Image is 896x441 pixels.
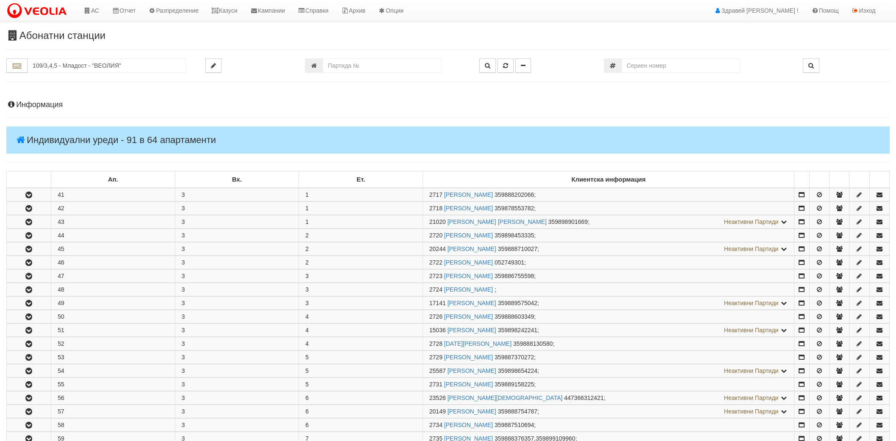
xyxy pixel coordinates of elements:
[175,202,299,215] td: 3
[495,313,534,320] span: 359888603349
[444,286,493,293] a: [PERSON_NAME]
[429,232,442,239] span: Партида №
[305,191,309,198] span: 1
[809,171,829,188] td: : No sort applied, sorting is disabled
[51,324,175,337] td: 51
[429,327,446,334] span: Партида №
[175,405,299,418] td: 3
[305,218,309,225] span: 1
[794,171,809,188] td: : No sort applied, sorting is disabled
[429,191,442,198] span: Партида №
[6,101,890,109] h4: Информация
[51,229,175,242] td: 44
[724,327,779,334] span: Неактивни Партиди
[429,340,442,347] span: Партида №
[175,391,299,405] td: 3
[429,300,446,306] span: Партида №
[232,176,242,183] b: Вх.
[498,367,537,374] span: 359898654224
[423,202,794,215] td: ;
[175,351,299,364] td: 3
[175,171,299,188] td: Вх.: No sort applied, sorting is disabled
[429,273,442,279] span: Партида №
[51,215,175,229] td: 43
[444,273,493,279] a: [PERSON_NAME]
[175,283,299,296] td: 3
[724,408,779,415] span: Неактивни Партиди
[444,191,493,198] a: [PERSON_NAME]
[357,176,365,183] b: Ет.
[444,422,493,428] a: [PERSON_NAME]
[51,419,175,432] td: 58
[724,367,779,374] span: Неактивни Партиди
[423,351,794,364] td: ;
[429,286,442,293] span: Партида №
[299,171,423,188] td: Ет.: No sort applied, sorting is disabled
[175,310,299,323] td: 3
[51,310,175,323] td: 50
[175,215,299,229] td: 3
[429,354,442,361] span: Партида №
[495,273,534,279] span: 359886755598
[51,405,175,418] td: 57
[448,245,496,252] a: [PERSON_NAME]
[305,300,309,306] span: 3
[444,340,512,347] a: [DATE][PERSON_NAME]
[571,176,645,183] b: Клиентска информация
[51,171,175,188] td: Ап.: No sort applied, sorting is disabled
[423,337,794,350] td: ;
[448,408,496,415] a: [PERSON_NAME]
[849,171,869,188] td: : No sort applied, sorting is disabled
[429,245,446,252] span: Партида №
[423,297,794,310] td: ;
[724,300,779,306] span: Неактивни Партиди
[423,229,794,242] td: ;
[829,171,849,188] td: : No sort applied, sorting is disabled
[175,337,299,350] td: 3
[429,367,446,374] span: Партида №
[429,381,442,388] span: Партида №
[51,297,175,310] td: 49
[6,30,890,41] h3: Абонатни станции
[323,58,441,73] input: Партида №
[429,422,442,428] span: Партида №
[51,283,175,296] td: 48
[305,259,309,266] span: 2
[423,324,794,337] td: ;
[724,394,779,401] span: Неактивни Партиди
[495,205,534,212] span: 359878553782
[305,313,309,320] span: 4
[498,327,537,334] span: 359898242241
[305,273,309,279] span: 3
[305,286,309,293] span: 3
[622,58,740,73] input: Сериен номер
[175,297,299,310] td: 3
[429,313,442,320] span: Партида №
[305,354,309,361] span: 5
[305,340,309,347] span: 4
[495,191,534,198] span: 359888202066
[51,243,175,256] td: 45
[724,218,779,225] span: Неактивни Партиди
[6,127,890,154] h4: Индивидуални уреди - 91 в 64 апартаменти
[513,340,553,347] span: 359888130580
[423,188,794,201] td: ;
[423,215,794,229] td: ;
[498,300,537,306] span: 359889575042
[564,394,603,401] span: 447366312421
[423,378,794,391] td: ;
[175,229,299,242] td: 3
[448,218,547,225] a: [PERSON_NAME] [PERSON_NAME]
[175,243,299,256] td: 3
[305,381,309,388] span: 5
[495,422,534,428] span: 359887510694
[175,419,299,432] td: 3
[423,171,794,188] td: Клиентска информация: No sort applied, sorting is disabled
[423,391,794,405] td: ;
[444,313,493,320] a: [PERSON_NAME]
[51,378,175,391] td: 55
[51,188,175,201] td: 41
[423,310,794,323] td: ;
[305,422,309,428] span: 6
[51,256,175,269] td: 46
